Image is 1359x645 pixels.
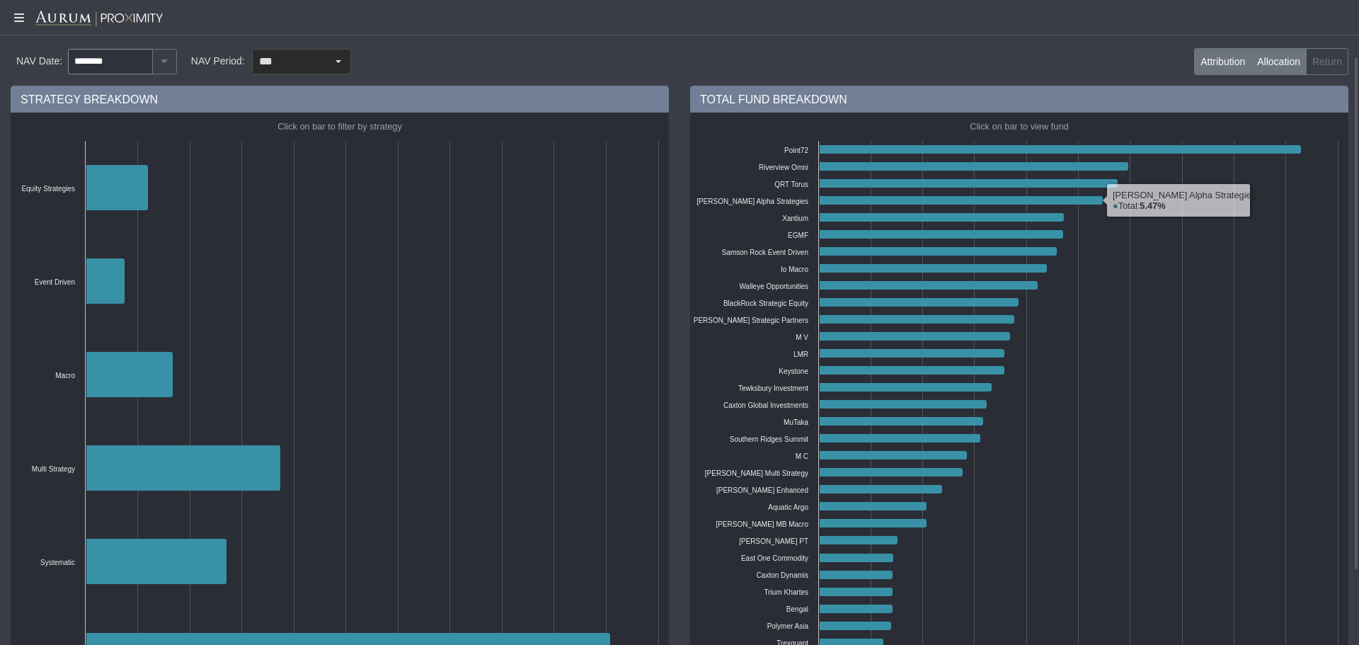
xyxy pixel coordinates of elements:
[705,469,808,477] text: [PERSON_NAME] Multi Strategy
[738,384,808,392] text: Tewksbury Investment
[55,372,75,379] text: Macro
[277,121,402,132] text: Click on bar to filter by strategy
[739,537,808,545] text: [PERSON_NAME] PT
[716,486,808,494] text: [PERSON_NAME] Enhanced
[759,164,808,171] text: Riverview Omni
[11,49,68,74] div: NAV Date:
[784,147,808,154] text: Point72
[740,282,808,290] text: Walleye Opportunities
[784,418,808,426] text: MuTaka
[782,215,808,222] text: Xantium
[40,559,75,566] text: Systematic
[796,452,808,460] text: M C
[690,86,1348,113] div: TOTAL FUND BREAKDOWN
[786,605,808,613] text: Bengal
[779,367,808,375] text: Keystone
[767,622,809,630] text: Polymer Asia
[1306,48,1348,75] label: Return
[781,266,808,273] text: Io Macro
[768,503,808,511] text: Aquatic Argo
[723,299,808,307] text: BlackRock Strategic Equity
[716,520,808,528] text: [PERSON_NAME] MB Macro
[788,232,808,239] text: EGMF
[1194,48,1251,75] label: Attribution
[793,350,808,358] text: LMR
[796,333,808,341] text: M V
[191,49,245,74] div: NAV Period:
[722,249,808,256] text: Samson Rock Event Driven
[1251,48,1307,75] label: Allocation
[970,121,1068,132] text: Click on bar to view fund
[741,554,808,562] text: East One Commodity
[35,11,163,28] img: Aurum-Proximity%20white.svg
[774,181,808,188] text: QRT Torus
[21,185,75,193] text: Equity Strategies
[692,316,808,324] text: [PERSON_NAME] Strategic Partners
[696,198,808,205] text: [PERSON_NAME] Alpha Strategies
[730,435,808,443] text: Southern Ridges Summit
[32,465,75,473] text: Multi Strategy
[757,571,808,579] text: Caxton Dynamis
[326,50,350,74] div: Select
[723,401,808,409] text: Caxton Global Investments
[11,86,669,113] div: STRATEGY BREAKDOWN
[35,278,75,286] text: Event Driven
[764,588,808,596] text: Trium Khartes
